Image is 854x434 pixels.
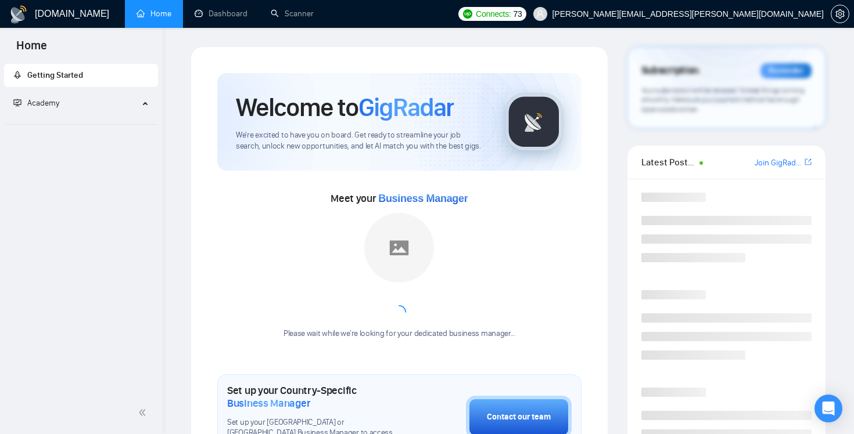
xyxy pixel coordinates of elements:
[4,64,158,87] li: Getting Started
[331,192,468,205] span: Meet your
[137,9,171,19] a: homeHome
[138,407,150,418] span: double-left
[391,304,407,320] span: loading
[4,120,158,127] li: Academy Homepage
[9,5,28,24] img: logo
[505,93,563,151] img: gigradar-logo.png
[513,8,522,20] span: 73
[487,411,551,424] div: Contact our team
[536,10,544,18] span: user
[13,98,59,108] span: Academy
[27,98,59,108] span: Academy
[236,92,454,123] h1: Welcome to
[227,384,408,410] h1: Set up your Country-Specific
[27,70,83,80] span: Getting Started
[378,193,468,204] span: Business Manager
[277,328,522,339] div: Please wait while we're looking for your dedicated business manager...
[641,155,697,169] span: Latest Posts from the GigRadar Community
[358,92,454,123] span: GigRadar
[476,8,511,20] span: Connects:
[805,157,812,167] span: export
[805,157,812,168] a: export
[13,71,21,79] span: rocket
[760,63,812,78] div: Reminder
[364,213,434,283] img: placeholder.png
[831,5,849,23] button: setting
[831,9,849,19] a: setting
[271,9,314,19] a: searchScanner
[814,395,842,422] div: Open Intercom Messenger
[13,99,21,107] span: fund-projection-screen
[236,130,486,152] span: We're excited to have you on board. Get ready to streamline your job search, unlock new opportuni...
[755,157,802,169] a: Join GigRadar Slack Community
[195,9,247,19] a: dashboardDashboard
[641,86,805,114] span: Your subscription will be renewed. To keep things running smoothly, make sure your payment method...
[641,61,699,81] span: Subscription
[227,397,310,410] span: Business Manager
[463,9,472,19] img: upwork-logo.png
[7,37,56,62] span: Home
